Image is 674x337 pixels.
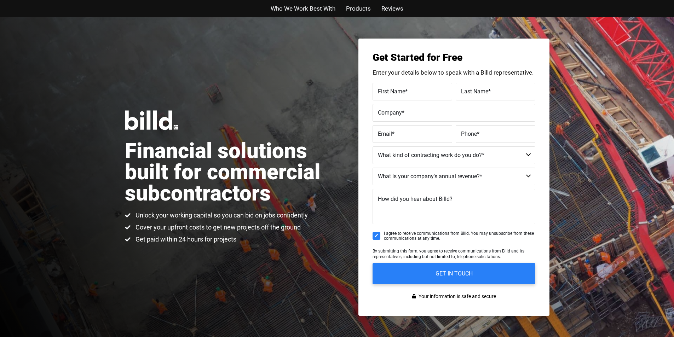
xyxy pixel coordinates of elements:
h3: Get Started for Free [373,53,535,63]
span: First Name [378,88,405,94]
input: I agree to receive communications from Billd. You may unsubscribe from these communications at an... [373,232,380,240]
p: Enter your details below to speak with a Billd representative. [373,70,535,76]
span: How did you hear about Billd? [378,196,453,202]
span: By submitting this form, you agree to receive communications from Billd and its representatives, ... [373,249,524,259]
span: Get paid within 24 hours for projects [134,235,236,244]
span: Company [378,109,402,116]
a: Who We Work Best With [271,4,335,14]
a: Products [346,4,371,14]
span: Email [378,130,392,137]
h1: Financial solutions built for commercial subcontractors [125,140,337,204]
span: I agree to receive communications from Billd. You may unsubscribe from these communications at an... [384,231,535,241]
input: GET IN TOUCH [373,263,535,284]
span: Last Name [461,88,488,94]
span: Your information is safe and secure [417,291,496,302]
span: Phone [461,130,477,137]
a: Reviews [381,4,403,14]
span: Unlock your working capital so you can bid on jobs confidently [134,211,308,220]
span: Cover your upfront costs to get new projects off the ground [134,223,301,232]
